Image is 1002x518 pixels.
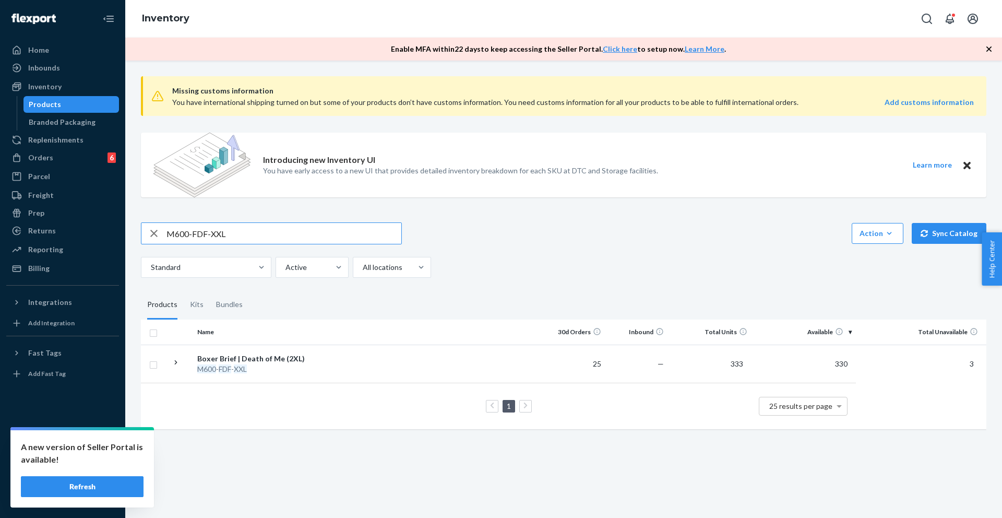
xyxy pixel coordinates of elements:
[939,8,960,29] button: Open notifications
[216,290,243,320] div: Bundles
[856,320,986,345] th: Total Unavailable
[685,44,724,53] a: Learn More
[831,359,852,368] span: 330
[21,476,144,497] button: Refresh
[965,359,978,368] span: 3
[28,244,63,255] div: Reporting
[885,97,974,108] a: Add customs information
[28,152,53,163] div: Orders
[769,402,832,410] span: 25 results per page
[166,223,401,244] input: Search inventory by name or sku
[234,364,247,373] em: XXL
[28,171,50,182] div: Parcel
[6,294,119,311] button: Integrations
[28,63,60,73] div: Inbounds
[6,435,119,452] a: Settings
[6,489,119,505] button: Give Feedback
[6,366,119,382] a: Add Fast Tag
[6,78,119,95] a: Inventory
[11,14,56,24] img: Flexport logo
[860,228,896,239] div: Action
[29,117,96,127] div: Branded Packaging
[108,152,116,163] div: 6
[885,98,974,107] strong: Add customs information
[852,223,903,244] button: Action
[391,44,726,54] p: Enable MFA within 22 days to keep accessing the Seller Portal. to setup now. .
[6,260,119,277] a: Billing
[6,187,119,204] a: Freight
[150,262,151,273] input: Standard
[6,149,119,166] a: Orders6
[6,168,119,185] a: Parcel
[6,42,119,58] a: Home
[6,222,119,239] a: Returns
[28,263,50,274] div: Billing
[153,133,250,197] img: new-reports-banner-icon.82668bd98b6a51aee86340f2a7b77ae3.png
[28,45,49,55] div: Home
[726,359,747,368] span: 333
[362,262,363,273] input: All locations
[6,453,119,470] button: Talk to Support
[543,320,605,345] th: 30d Orders
[934,487,992,513] iframe: Opens a widget where you can chat to one of our agents
[658,359,664,368] span: —
[263,166,658,176] p: You have early access to a new UI that provides detailed inventory breakdown for each SKU at DTC ...
[219,364,231,373] em: FDF
[605,320,668,345] th: Inbound
[505,402,513,410] a: Page 1 is your current page
[6,315,119,332] a: Add Integration
[28,135,83,145] div: Replenishments
[193,320,311,345] th: Name
[916,8,937,29] button: Open Search Box
[28,208,44,218] div: Prep
[6,241,119,258] a: Reporting
[134,4,198,34] ol: breadcrumbs
[28,81,62,92] div: Inventory
[962,8,983,29] button: Open account menu
[28,369,66,378] div: Add Fast Tag
[6,345,119,361] button: Fast Tags
[172,85,974,97] span: Missing customs information
[28,319,75,327] div: Add Integration
[98,8,119,29] button: Close Navigation
[197,364,306,374] div: - -
[960,159,974,172] button: Close
[543,345,605,383] td: 25
[21,441,144,466] p: A new version of Seller Portal is available!
[190,290,204,320] div: Kits
[28,226,56,236] div: Returns
[982,232,1002,286] button: Help Center
[912,223,986,244] button: Sync Catalog
[28,190,54,201] div: Freight
[172,97,814,108] div: You have international shipping turned on but some of your products don’t have customs informatio...
[28,348,62,358] div: Fast Tags
[6,205,119,221] a: Prep
[6,60,119,76] a: Inbounds
[906,159,958,172] button: Learn more
[603,44,637,53] a: Click here
[6,471,119,488] a: Help Center
[751,320,856,345] th: Available
[23,96,120,113] a: Products
[29,99,61,110] div: Products
[23,114,120,131] a: Branded Packaging
[147,290,177,320] div: Products
[668,320,751,345] th: Total Units
[263,154,375,166] p: Introducing new Inventory UI
[142,13,189,24] a: Inventory
[28,297,72,308] div: Integrations
[6,132,119,148] a: Replenishments
[197,354,306,364] div: Boxer Brief | Death of Me (2XL)
[197,364,216,373] em: M600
